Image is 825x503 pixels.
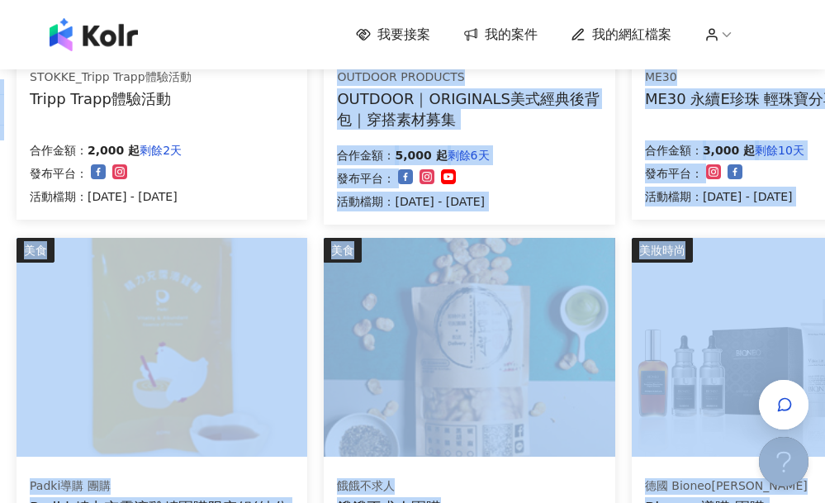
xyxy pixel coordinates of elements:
[17,238,307,457] img: Padki 精力充霈滴雞精(團購限定組)
[324,238,362,263] div: 美食
[337,478,441,495] div: 餓餓不求人
[30,69,192,86] div: STOKKE_Tripp Trapp體驗活動
[755,140,804,160] p: 剩餘10天
[485,26,538,44] span: 我的案件
[30,88,192,109] div: Tripp Trapp體驗活動
[592,26,671,44] span: 我的網紅檔案
[337,69,601,86] div: OUTDOOR PRODUCTS
[632,238,693,263] div: 美妝時尚
[463,26,538,44] a: 我的案件
[337,145,395,165] p: 合作金額：
[571,26,671,44] a: 我的網紅檔案
[324,238,614,457] img: 餓餓不求人系列
[395,145,447,165] p: 5,000 起
[759,437,808,486] iframe: Help Scout Beacon - Open
[645,140,703,160] p: 合作金額：
[88,140,140,160] p: 2,000 起
[17,238,55,263] div: 美食
[356,26,430,44] a: 我要接案
[50,18,138,51] img: logo
[337,192,489,211] p: 活動檔期：[DATE] - [DATE]
[703,140,755,160] p: 3,000 起
[30,478,294,495] div: Padki導購 團購
[377,26,430,44] span: 我要接案
[645,478,808,495] div: 德國 Bioneo[PERSON_NAME]
[645,164,703,183] p: 發布平台：
[645,187,804,206] p: 活動檔期：[DATE] - [DATE]
[448,145,490,165] p: 剩餘6天
[140,140,182,160] p: 剩餘2天
[30,140,88,160] p: 合作金額：
[337,88,601,130] div: OUTDOOR｜ORIGINALS美式經典後背包｜穿搭素材募集
[337,168,395,188] p: 發布平台：
[30,164,88,183] p: 發布平台：
[30,187,182,206] p: 活動檔期：[DATE] - [DATE]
